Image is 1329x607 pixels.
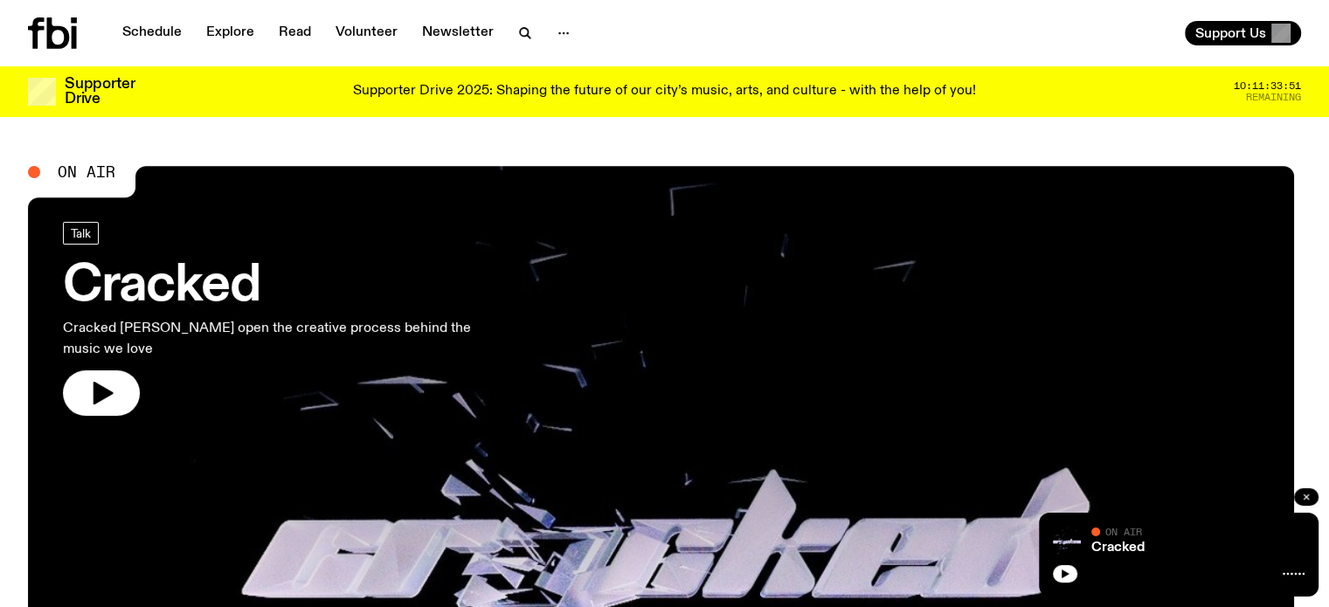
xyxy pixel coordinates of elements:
a: Schedule [112,21,192,45]
a: Volunteer [325,21,408,45]
a: CrackedCracked [PERSON_NAME] open the creative process behind the music we love [63,222,510,416]
a: Explore [196,21,265,45]
a: Talk [63,222,99,245]
span: Talk [71,226,91,239]
img: Logo for Podcast Cracked. Black background, with white writing, with glass smashing graphics [1053,527,1081,555]
h3: Supporter Drive [65,77,135,107]
span: Remaining [1246,93,1301,102]
span: Support Us [1195,25,1266,41]
span: On Air [1105,526,1142,537]
a: Newsletter [412,21,504,45]
button: Support Us [1185,21,1301,45]
p: Cracked [PERSON_NAME] open the creative process behind the music we love [63,318,510,360]
p: Supporter Drive 2025: Shaping the future of our city’s music, arts, and culture - with the help o... [353,84,976,100]
span: On Air [58,164,115,180]
a: Cracked [1091,541,1145,555]
span: 10:11:33:51 [1234,81,1301,91]
h3: Cracked [63,262,510,311]
a: Read [268,21,322,45]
